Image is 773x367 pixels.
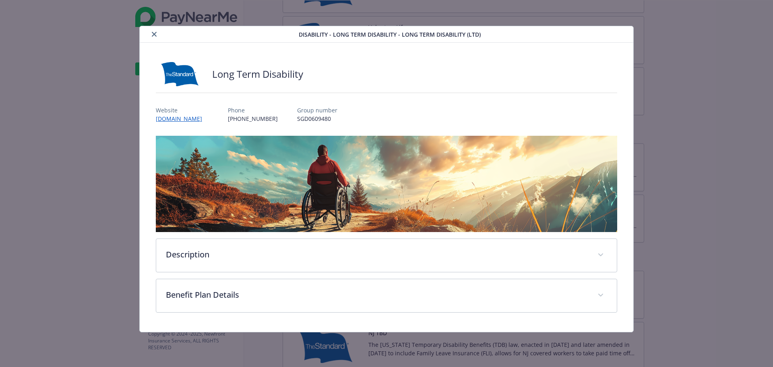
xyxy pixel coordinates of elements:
[77,26,696,332] div: details for plan Disability - Long Term Disability - Long Term Disability (LTD)
[156,239,617,272] div: Description
[156,279,617,312] div: Benefit Plan Details
[228,114,278,123] p: [PHONE_NUMBER]
[156,136,618,232] img: banner
[299,30,481,39] span: Disability - Long Term Disability - Long Term Disability (LTD)
[156,115,209,122] a: [DOMAIN_NAME]
[166,249,588,261] p: Description
[149,29,159,39] button: close
[212,67,303,81] h2: Long Term Disability
[156,62,204,86] img: Standard Insurance Company
[297,106,337,114] p: Group number
[156,106,209,114] p: Website
[228,106,278,114] p: Phone
[166,289,588,301] p: Benefit Plan Details
[297,114,337,123] p: SGD0609480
